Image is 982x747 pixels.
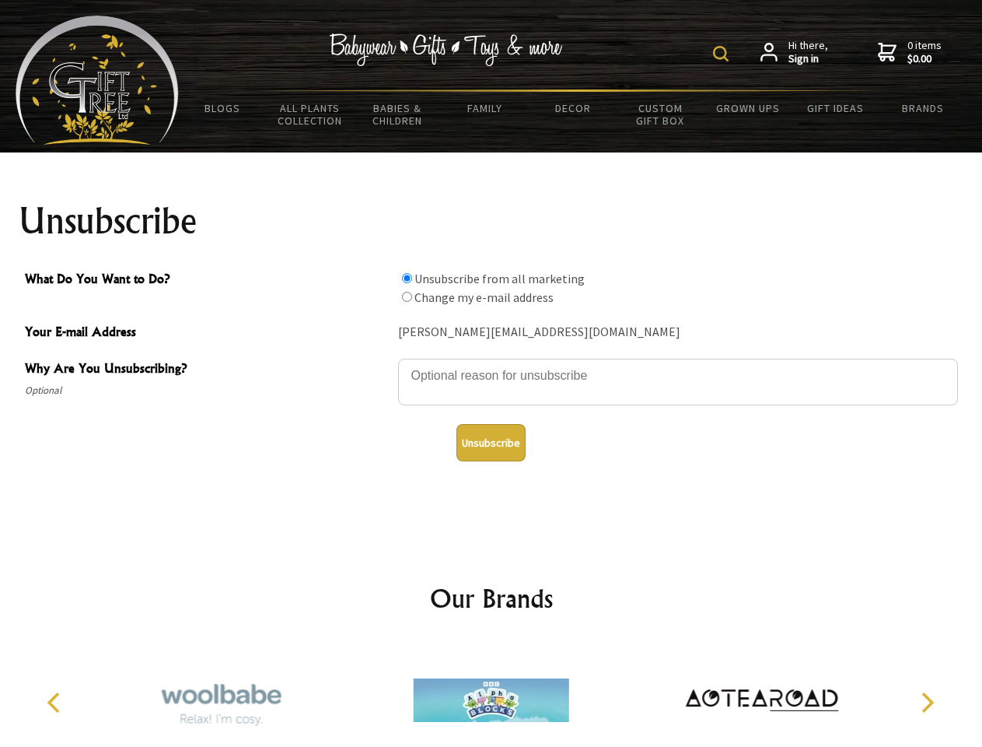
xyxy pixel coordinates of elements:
a: Family [442,92,529,124]
a: 0 items$0.00 [878,39,942,66]
div: [PERSON_NAME][EMAIL_ADDRESS][DOMAIN_NAME] [398,321,958,345]
img: product search [713,46,729,61]
strong: $0.00 [907,52,942,66]
a: Grown Ups [704,92,792,124]
a: Gift Ideas [792,92,879,124]
span: Hi there, [788,39,828,66]
label: Change my e-mail address [414,289,554,305]
a: Decor [529,92,617,124]
textarea: Why Are You Unsubscribing? [398,359,958,405]
input: What Do You Want to Do? [402,292,412,302]
h2: Our Brands [31,580,952,617]
h1: Unsubscribe [19,202,964,240]
a: Hi there,Sign in [760,39,828,66]
span: 0 items [907,38,942,66]
strong: Sign in [788,52,828,66]
img: Babywear - Gifts - Toys & more [330,33,563,66]
span: Optional [25,381,390,400]
a: All Plants Collection [267,92,355,137]
a: BLOGS [179,92,267,124]
button: Previous [39,686,73,720]
a: Babies & Children [354,92,442,137]
span: What Do You Want to Do? [25,269,390,292]
button: Unsubscribe [456,424,526,461]
span: Why Are You Unsubscribing? [25,359,390,381]
span: Your E-mail Address [25,322,390,345]
img: Babyware - Gifts - Toys and more... [16,16,179,145]
label: Unsubscribe from all marketing [414,271,585,286]
button: Next [910,686,944,720]
a: Brands [879,92,967,124]
a: Custom Gift Box [617,92,704,137]
input: What Do You Want to Do? [402,273,412,283]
